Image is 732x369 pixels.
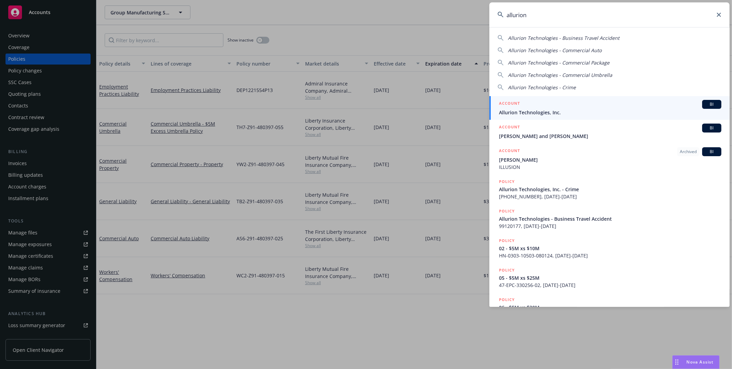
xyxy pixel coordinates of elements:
span: BI [705,101,719,107]
span: Allurion Technologies, Inc. [499,109,721,116]
span: ILLUSION [499,163,721,171]
span: Allurion Technologies - Crime [508,84,576,91]
span: Nova Assist [687,359,714,365]
span: BI [705,125,719,131]
span: BI [705,149,719,155]
span: 99120177, [DATE]-[DATE] [499,222,721,230]
span: Allurion Technologies - Commercial Umbrella [508,72,612,78]
span: [PHONE_NUMBER], [DATE]-[DATE] [499,193,721,200]
span: 05 - $5M xs $25M [499,274,721,281]
h5: POLICY [499,296,515,303]
button: Nova Assist [672,355,720,369]
h5: POLICY [499,267,515,274]
input: Search... [489,2,730,27]
a: ACCOUNTArchivedBI[PERSON_NAME]ILLUSION [489,143,730,174]
span: Allurion Technologies - Commercial Package [508,59,609,66]
span: 47-EPC-330256-02, [DATE]-[DATE] [499,281,721,289]
span: Allurion Technologies, Inc. - Crime [499,186,721,193]
span: Allurion Technologies - Business Travel Accident [499,215,721,222]
a: POLICY05 - $5M xs $25M47-EPC-330256-02, [DATE]-[DATE] [489,263,730,292]
h5: ACCOUNT [499,100,520,108]
h5: ACCOUNT [499,124,520,132]
span: Allurion Technologies - Business Travel Accident [508,35,619,41]
h5: ACCOUNT [499,147,520,155]
div: Drag to move [673,356,681,369]
a: ACCOUNTBIAllurion Technologies, Inc. [489,96,730,120]
h5: POLICY [499,208,515,215]
span: Allurion Technologies - Commercial Auto [508,47,602,54]
a: ACCOUNTBI[PERSON_NAME] and [PERSON_NAME] [489,120,730,143]
a: POLICY02 - $5M xs $10MHN-0303-10503-080124, [DATE]-[DATE] [489,233,730,263]
span: [PERSON_NAME] and [PERSON_NAME] [499,132,721,140]
h5: POLICY [499,237,515,244]
span: Archived [680,149,697,155]
a: POLICYAllurion Technologies, Inc. - Crime[PHONE_NUMBER], [DATE]-[DATE] [489,174,730,204]
span: 06 - $5M xs $30M [499,304,721,311]
a: POLICYAllurion Technologies - Business Travel Accident99120177, [DATE]-[DATE] [489,204,730,233]
h5: POLICY [499,178,515,185]
span: [PERSON_NAME] [499,156,721,163]
span: HN-0303-10503-080124, [DATE]-[DATE] [499,252,721,259]
span: 02 - $5M xs $10M [499,245,721,252]
a: POLICY06 - $5M xs $30M [489,292,730,322]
